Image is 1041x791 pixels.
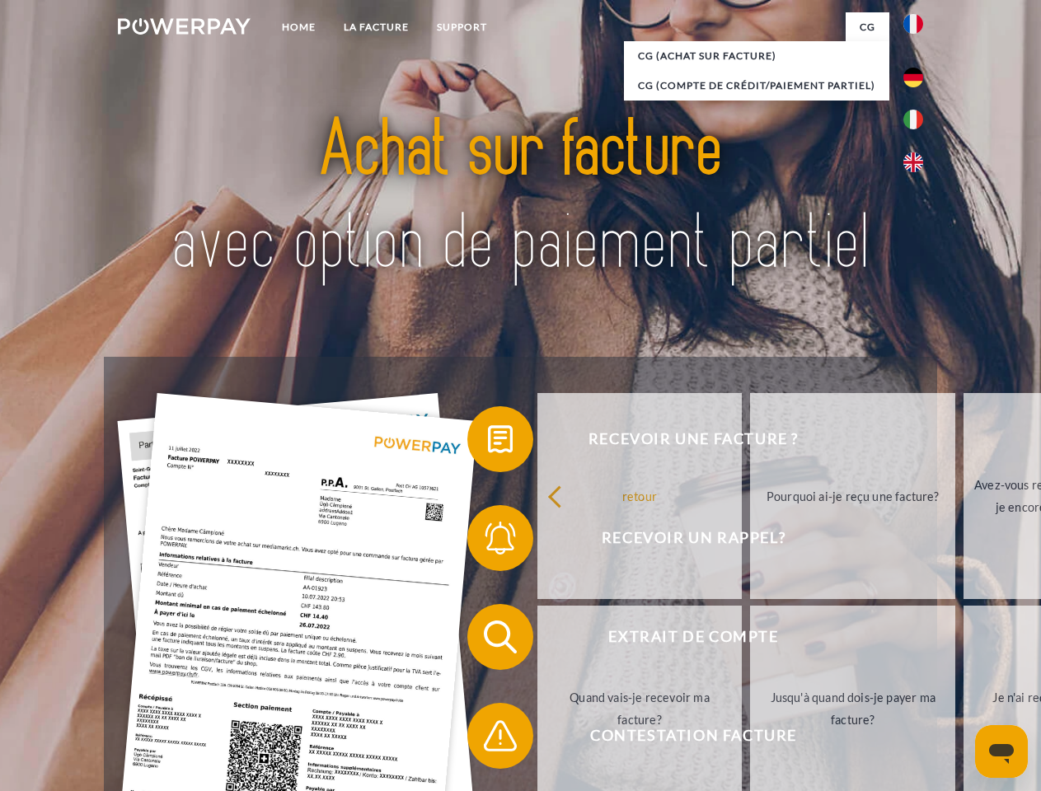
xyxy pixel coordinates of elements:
[467,406,896,472] button: Recevoir une facture ?
[423,12,501,42] a: Support
[157,79,884,316] img: title-powerpay_fr.svg
[975,725,1028,778] iframe: Bouton de lancement de la fenêtre de messagerie
[118,18,251,35] img: logo-powerpay-white.svg
[480,616,521,658] img: qb_search.svg
[624,41,889,71] a: CG (achat sur facture)
[903,68,923,87] img: de
[903,110,923,129] img: it
[480,517,521,559] img: qb_bell.svg
[760,484,945,507] div: Pourquoi ai-je reçu une facture?
[903,14,923,34] img: fr
[547,686,733,731] div: Quand vais-je recevoir ma facture?
[330,12,423,42] a: LA FACTURE
[268,12,330,42] a: Home
[846,12,889,42] a: CG
[467,505,896,571] button: Recevoir un rappel?
[480,715,521,756] img: qb_warning.svg
[467,703,896,769] button: Contestation Facture
[467,604,896,670] button: Extrait de compte
[903,152,923,172] img: en
[480,419,521,460] img: qb_bill.svg
[760,686,945,731] div: Jusqu'à quand dois-je payer ma facture?
[624,71,889,101] a: CG (Compte de crédit/paiement partiel)
[547,484,733,507] div: retour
